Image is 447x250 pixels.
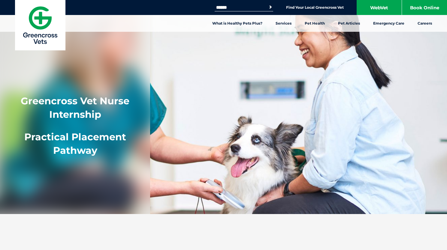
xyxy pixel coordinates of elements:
[206,15,269,32] a: What is Healthy Pets Plus?
[367,15,411,32] a: Emergency Care
[286,5,344,10] a: Find Your Local Greencross Vet
[269,15,298,32] a: Services
[21,95,129,120] strong: Greencross Vet Nurse Internship
[411,15,439,32] a: Careers
[24,131,126,156] span: Practical Placement Pathway
[267,4,273,10] button: Search
[331,15,367,32] a: Pet Articles
[298,15,331,32] a: Pet Health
